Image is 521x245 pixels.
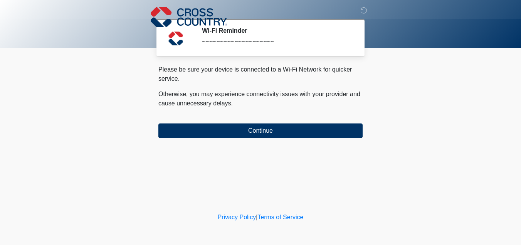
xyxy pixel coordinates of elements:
a: Privacy Policy [218,214,256,220]
img: Cross Country Logo [151,6,227,28]
a: Terms of Service [257,214,303,220]
div: ~~~~~~~~~~~~~~~~~~~~ [202,37,351,47]
p: Otherwise, you may experience connectivity issues with your provider and cause unnecessary delays [158,90,363,108]
button: Continue [158,123,363,138]
span: . [231,100,233,107]
a: | [256,214,257,220]
img: Agent Avatar [164,27,187,50]
p: Please be sure your device is connected to a Wi-Fi Network for quicker service. [158,65,363,83]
